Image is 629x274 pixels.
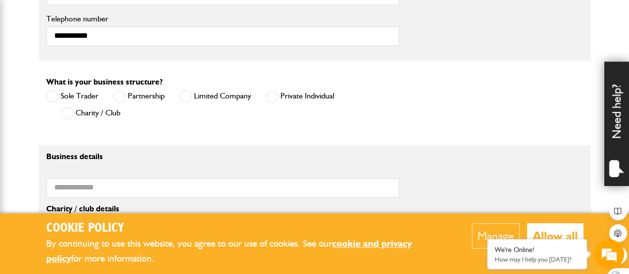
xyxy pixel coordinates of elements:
button: Allow all [527,223,583,249]
p: How may I help you today? [495,256,579,263]
input: Enter your phone number [13,151,181,173]
input: Enter your last name [13,92,181,114]
input: Enter your email address [13,121,181,143]
label: Limited Company [180,90,251,102]
button: Manage [472,223,520,249]
div: Chat with us now [52,56,167,69]
a: cookie and privacy policy [46,238,412,265]
p: Charity / club details [46,205,399,213]
label: Telephone number [46,15,399,23]
label: Private Individual [266,90,334,102]
div: We're Online! [495,246,579,254]
label: What is your business structure? [46,78,163,86]
label: Charity / Club [61,107,120,119]
label: Partnership [113,90,165,102]
textarea: Type your message and hit 'Enter' [13,180,181,215]
h2: Cookie Policy [46,221,442,236]
label: Sole Trader [46,90,98,102]
em: Start Chat [135,209,180,223]
div: Minimize live chat window [163,5,187,29]
div: Need help? [604,62,629,186]
p: By continuing to use this website, you agree to our use of cookies. See our for more information. [46,236,442,267]
img: d_20077148190_company_1631870298795_20077148190 [17,55,42,69]
p: Business details [46,153,399,161]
